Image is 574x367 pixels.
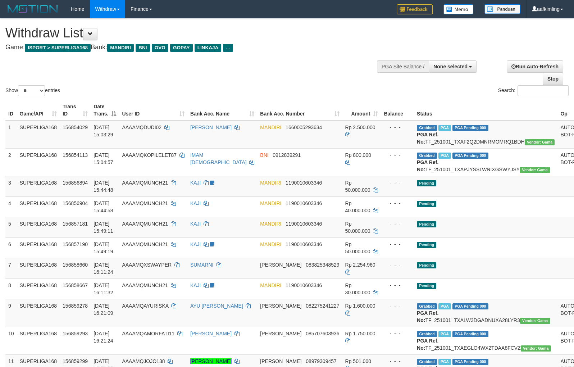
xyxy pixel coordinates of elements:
[17,121,60,149] td: SUPERLIGA168
[190,152,247,165] a: IMAM [DEMOGRAPHIC_DATA]
[63,331,88,336] span: 156859293
[306,262,339,268] span: Copy 083825348529 to clipboard
[122,358,165,364] span: AAAAMQJOJO138
[94,124,113,137] span: [DATE] 15:03:29
[122,221,168,227] span: AAAAMQMUNCH21
[63,262,88,268] span: 156858660
[384,330,411,337] div: - - -
[342,100,381,121] th: Amount: activate to sort column ascending
[260,152,268,158] span: BNI
[438,153,451,159] span: Marked by aafchhiseyha
[260,282,281,288] span: MANDIRI
[190,200,201,206] a: KAJI
[417,221,436,227] span: Pending
[417,153,437,159] span: Grabbed
[384,151,411,159] div: - - -
[417,359,437,365] span: Grabbed
[5,44,375,51] h4: Game: Bank:
[17,217,60,237] td: SUPERLIGA168
[521,345,551,352] span: Vendor URL: https://trx31.1velocity.biz
[414,100,557,121] th: Status
[520,318,550,324] span: Vendor URL: https://trx31.1velocity.biz
[452,125,488,131] span: PGA Pending
[414,327,557,354] td: TF_251001_TXAEGLO4WX2TDAA8FCVZ
[260,303,301,309] span: [PERSON_NAME]
[452,303,488,309] span: PGA Pending
[122,124,161,130] span: AAAAMQDUDI02
[438,125,451,131] span: Marked by aafsoycanthlai
[397,4,433,14] img: Feedback.jpg
[377,60,429,73] div: PGA Site Balance /
[63,180,88,186] span: 156856894
[5,217,17,237] td: 5
[345,180,370,193] span: Rp 50.000.000
[170,44,193,52] span: GOPAY
[429,60,477,73] button: None selected
[260,221,281,227] span: MANDIRI
[306,331,339,336] span: Copy 085707603936 to clipboard
[94,180,113,193] span: [DATE] 15:44:48
[63,200,88,206] span: 156856904
[122,303,168,309] span: AAAAMQAYURISKA
[5,196,17,217] td: 4
[122,262,172,268] span: AAAAMQXSWAYPER
[286,241,322,247] span: Copy 1190010603346 to clipboard
[17,196,60,217] td: SUPERLIGA168
[345,241,370,254] span: Rp 50.000.000
[190,241,201,247] a: KAJI
[414,121,557,149] td: TF_251001_TXAF2Q2DMNRMOMRQ1BDH
[345,221,370,234] span: Rp 50.000.000
[260,358,301,364] span: [PERSON_NAME]
[518,85,569,96] input: Search:
[5,258,17,278] td: 7
[94,221,113,234] span: [DATE] 15:49:11
[195,44,222,52] span: LINKAJA
[94,241,113,254] span: [DATE] 15:49:19
[384,179,411,186] div: - - -
[122,241,168,247] span: AAAAMQMUNCH21
[190,221,201,227] a: KAJI
[122,282,168,288] span: AAAAMQMUNCH21
[417,262,436,268] span: Pending
[223,44,233,52] span: ...
[417,125,437,131] span: Grabbed
[17,176,60,196] td: SUPERLIGA168
[273,152,301,158] span: Copy 0912839291 to clipboard
[17,148,60,176] td: SUPERLIGA168
[438,359,451,365] span: Marked by aafheankoy
[119,100,187,121] th: User ID: activate to sort column ascending
[94,262,113,275] span: [DATE] 16:11:24
[63,221,88,227] span: 156857181
[5,121,17,149] td: 1
[63,358,88,364] span: 156859299
[94,303,113,316] span: [DATE] 16:21:09
[5,85,60,96] label: Show entries
[107,44,134,52] span: MANDIRI
[17,299,60,327] td: SUPERLIGA168
[286,221,322,227] span: Copy 1190010603346 to clipboard
[417,303,437,309] span: Grabbed
[443,4,474,14] img: Button%20Memo.svg
[520,167,550,173] span: Vendor URL: https://trx31.1velocity.biz
[384,358,411,365] div: - - -
[63,152,88,158] span: 156854113
[5,299,17,327] td: 9
[417,331,437,337] span: Grabbed
[384,200,411,207] div: - - -
[286,124,322,130] span: Copy 1660005293634 to clipboard
[122,331,174,336] span: AAAAMQAMORFATI11
[190,331,232,336] a: [PERSON_NAME]
[384,124,411,131] div: - - -
[187,100,257,121] th: Bank Acc. Name: activate to sort column ascending
[63,282,88,288] span: 156858667
[5,26,375,40] h1: Withdraw List
[345,303,375,309] span: Rp 1.600.000
[63,303,88,309] span: 156859278
[452,331,488,337] span: PGA Pending
[17,258,60,278] td: SUPERLIGA168
[5,278,17,299] td: 8
[122,180,168,186] span: AAAAMQMUNCH21
[122,200,168,206] span: AAAAMQMUNCH21
[136,44,150,52] span: BNI
[17,237,60,258] td: SUPERLIGA168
